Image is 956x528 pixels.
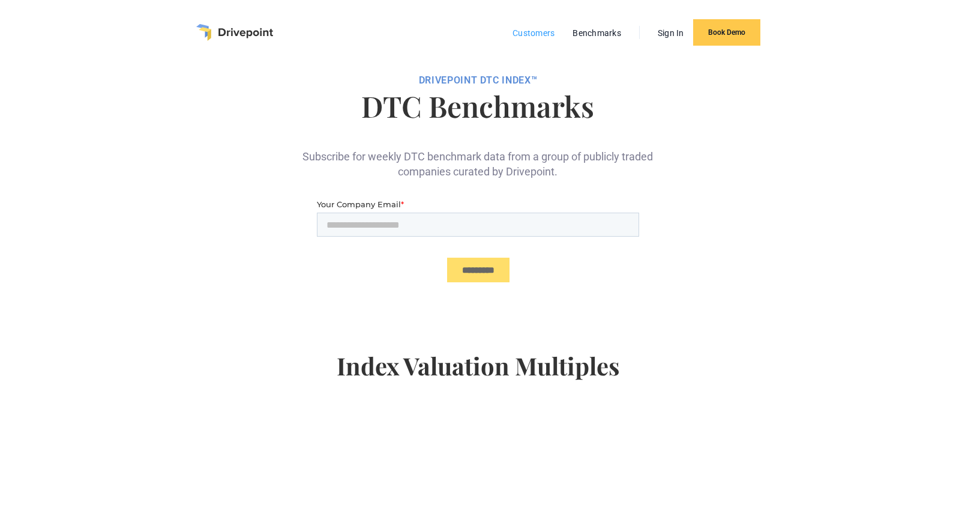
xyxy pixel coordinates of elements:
h4: Index Valuation Multiples [206,351,751,399]
a: Benchmarks [567,25,627,41]
a: Customers [507,25,561,41]
iframe: Form 1 [317,198,639,303]
div: DRIVEPOiNT DTC Index™ [206,74,751,86]
h1: DTC Benchmarks [206,91,751,120]
a: home [196,24,273,41]
a: Sign In [652,25,690,41]
div: Subscribe for weekly DTC benchmark data from a group of publicly traded companies curated by Driv... [298,130,658,179]
a: Book Demo [693,19,760,46]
